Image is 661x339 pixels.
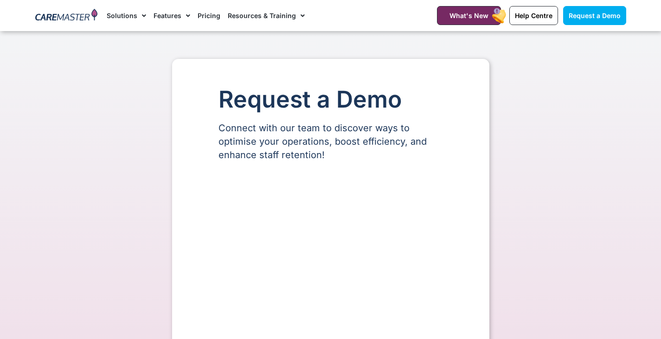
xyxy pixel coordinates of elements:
img: CareMaster Logo [35,9,98,23]
h1: Request a Demo [218,87,443,112]
a: Help Centre [509,6,558,25]
a: What's New [437,6,501,25]
span: Request a Demo [569,12,621,19]
span: What's New [449,12,488,19]
span: Help Centre [515,12,552,19]
p: Connect with our team to discover ways to optimise your operations, boost efficiency, and enhance... [218,122,443,162]
a: Request a Demo [563,6,626,25]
